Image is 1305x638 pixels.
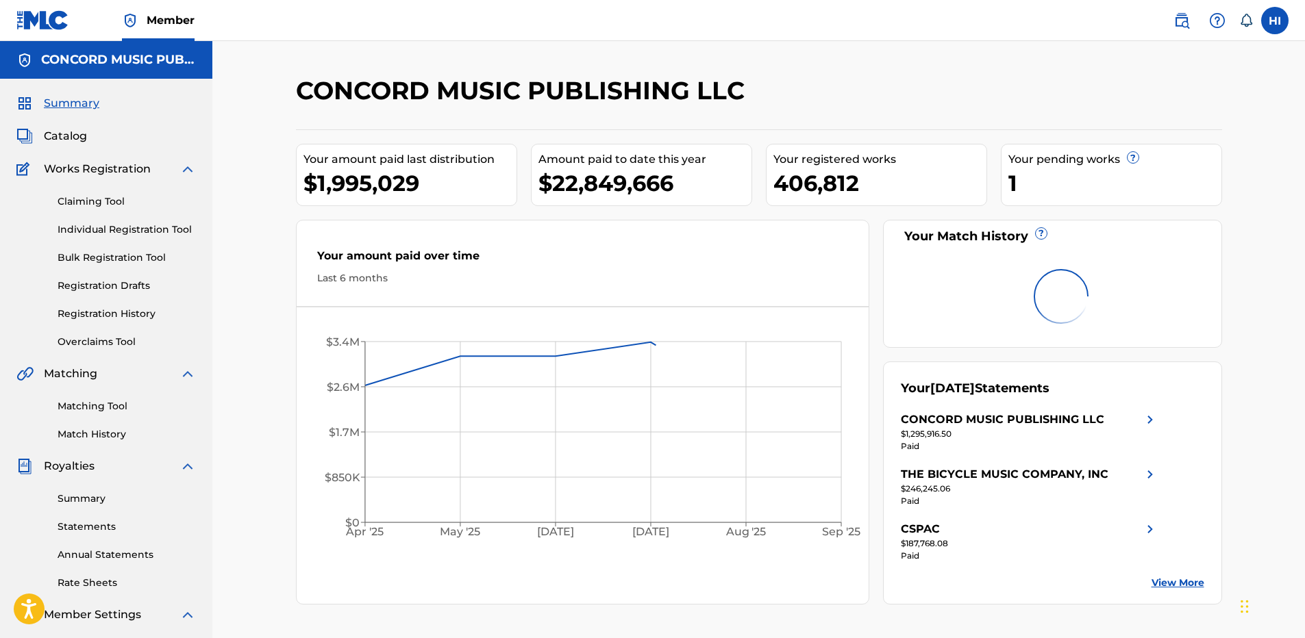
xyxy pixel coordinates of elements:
[58,548,196,562] a: Annual Statements
[58,222,196,237] a: Individual Registration Tool
[773,151,986,168] div: Your registered works
[901,550,1158,562] div: Paid
[1152,576,1204,590] a: View More
[44,458,95,474] span: Royalties
[16,366,34,382] img: Matching
[822,526,860,539] tspan: Sep '25
[44,161,151,177] span: Works Registration
[901,521,940,537] div: CSPAC
[58,279,196,293] a: Registration Drafts
[296,75,751,106] h2: CONCORD MUSIC PUBLISHING LLC
[328,426,359,439] tspan: $1.7M
[44,95,99,112] span: Summary
[901,428,1158,440] div: $1,295,916.50
[303,168,517,199] div: $1,995,029
[538,151,751,168] div: Amount paid to date this year
[901,411,1104,428] div: CONCORD MUSIC PUBLISHING LLC
[179,161,196,177] img: expand
[58,399,196,413] a: Matching Tool
[16,10,69,30] img: MLC Logo
[440,526,480,539] tspan: May '25
[1168,7,1195,34] a: Public Search
[44,607,141,623] span: Member Settings
[1036,228,1047,239] span: ?
[1142,411,1158,428] img: right chevron icon
[930,381,975,396] span: [DATE]
[325,335,359,348] tspan: $3.4M
[901,483,1158,495] div: $246,245.06
[179,366,196,382] img: expand
[16,128,87,144] a: CatalogCatalog
[901,227,1204,246] div: Your Match History
[147,12,195,28] span: Member
[901,411,1158,452] a: CONCORD MUSIC PUBLISHING LLCright chevron icon$1,295,916.50Paid
[58,492,196,506] a: Summary
[773,168,986,199] div: 406,812
[44,128,87,144] span: Catalog
[345,526,384,539] tspan: Apr '25
[317,271,849,285] div: Last 6 months
[1008,151,1221,168] div: Your pending works
[1261,7,1289,34] div: User Menu
[901,521,1158,562] a: CSPACright chevron icon$187,768.08Paid
[303,151,517,168] div: Your amount paid last distribution
[317,248,849,271] div: Your amount paid over time
[901,537,1158,550] div: $187,768.08
[1142,466,1158,483] img: right chevron icon
[538,168,751,199] div: $22,849,666
[326,381,359,394] tspan: $2.6M
[1204,7,1231,34] div: Help
[16,95,99,112] a: SummarySummary
[725,526,766,539] tspan: Aug '25
[16,128,33,144] img: Catalog
[901,379,1049,398] div: Your Statements
[58,307,196,321] a: Registration History
[901,440,1158,452] div: Paid
[16,52,33,68] img: Accounts
[537,526,574,539] tspan: [DATE]
[1128,152,1139,163] span: ?
[58,251,196,265] a: Bulk Registration Tool
[345,516,359,529] tspan: $0
[122,12,138,29] img: Top Rightsholder
[58,335,196,349] a: Overclaims Tool
[324,471,360,484] tspan: $850K
[1173,12,1190,29] img: search
[1034,269,1089,324] img: preloader
[1241,586,1249,627] div: Drag
[41,52,196,68] h5: CONCORD MUSIC PUBLISHING LLC
[632,526,669,539] tspan: [DATE]
[179,607,196,623] img: expand
[16,161,34,177] img: Works Registration
[901,495,1158,507] div: Paid
[58,427,196,442] a: Match History
[58,520,196,534] a: Statements
[901,466,1158,507] a: THE BICYCLE MUSIC COMPANY, INCright chevron icon$246,245.06Paid
[58,576,196,590] a: Rate Sheets
[44,366,97,382] span: Matching
[1236,572,1305,638] iframe: Chat Widget
[1008,168,1221,199] div: 1
[16,458,33,474] img: Royalties
[901,466,1108,483] div: THE BICYCLE MUSIC COMPANY, INC
[58,194,196,209] a: Claiming Tool
[1239,14,1253,27] div: Notifications
[1209,12,1226,29] img: help
[179,458,196,474] img: expand
[16,95,33,112] img: Summary
[1142,521,1158,537] img: right chevron icon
